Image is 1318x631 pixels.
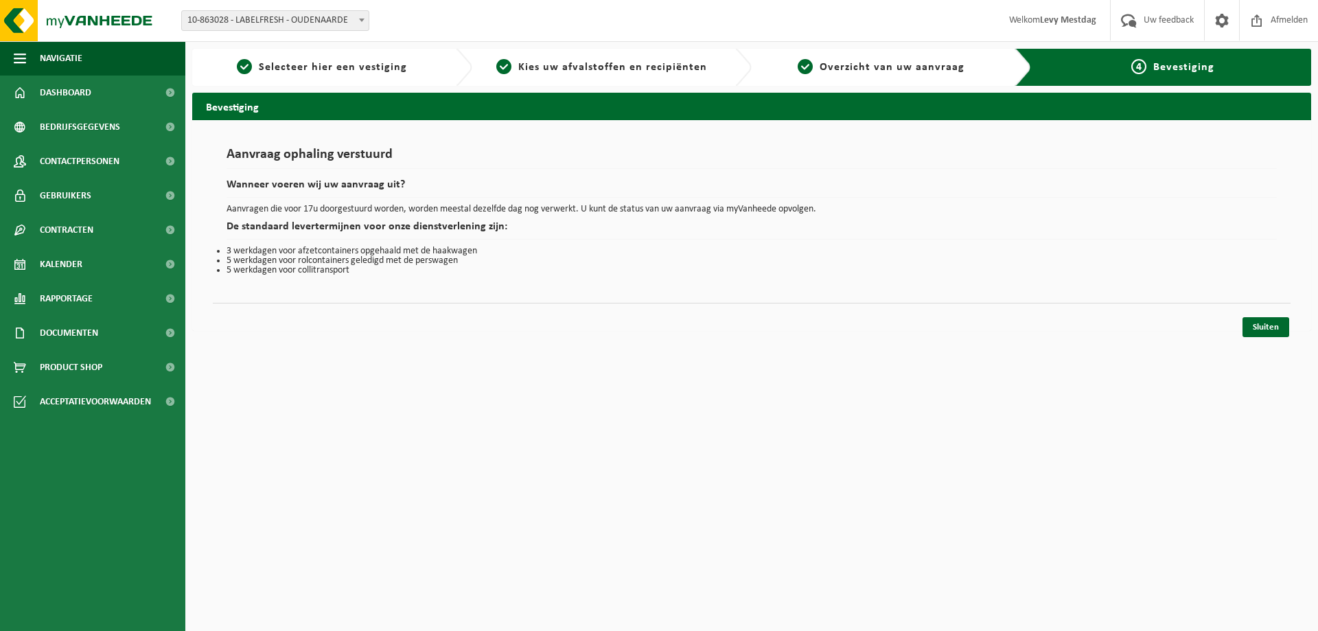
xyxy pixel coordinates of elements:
span: Acceptatievoorwaarden [40,385,151,419]
a: 2Kies uw afvalstoffen en recipiënten [479,59,725,76]
li: 5 werkdagen voor rolcontainers geledigd met de perswagen [227,256,1277,266]
span: 1 [237,59,252,74]
span: Selecteer hier een vestiging [259,62,407,73]
span: Documenten [40,316,98,350]
span: Contactpersonen [40,144,119,179]
h2: Bevestiging [192,93,1311,119]
span: Rapportage [40,282,93,316]
span: Kies uw afvalstoffen en recipiënten [518,62,707,73]
a: Sluiten [1242,317,1289,337]
span: Dashboard [40,76,91,110]
span: Contracten [40,213,93,247]
li: 3 werkdagen voor afzetcontainers opgehaald met de haakwagen [227,246,1277,256]
span: 3 [798,59,813,74]
span: 10-863028 - LABELFRESH - OUDENAARDE [182,11,369,30]
span: 4 [1131,59,1146,74]
h1: Aanvraag ophaling verstuurd [227,148,1277,169]
span: 10-863028 - LABELFRESH - OUDENAARDE [181,10,369,31]
span: Kalender [40,247,82,282]
span: Navigatie [40,41,82,76]
a: 3Overzicht van uw aanvraag [759,59,1004,76]
h2: Wanneer voeren wij uw aanvraag uit? [227,179,1277,198]
a: 1Selecteer hier een vestiging [199,59,445,76]
span: Gebruikers [40,179,91,213]
span: Overzicht van uw aanvraag [820,62,964,73]
span: Product Shop [40,350,102,385]
li: 5 werkdagen voor collitransport [227,266,1277,275]
p: Aanvragen die voor 17u doorgestuurd worden, worden meestal dezelfde dag nog verwerkt. U kunt de s... [227,205,1277,214]
span: 2 [496,59,511,74]
span: Bevestiging [1153,62,1214,73]
h2: De standaard levertermijnen voor onze dienstverlening zijn: [227,221,1277,240]
span: Bedrijfsgegevens [40,110,120,144]
strong: Levy Mestdag [1040,15,1096,25]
